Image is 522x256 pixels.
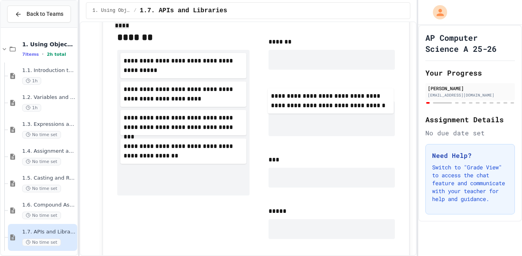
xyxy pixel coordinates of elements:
[22,212,61,219] span: No time set
[93,8,131,14] span: 1. Using Objects and Methods
[22,131,61,138] span: No time set
[22,229,76,235] span: 1.7. APIs and Libraries
[134,8,137,14] span: /
[22,175,76,182] span: 1.5. Casting and Ranges of Values
[432,151,508,160] h3: Need Help?
[432,163,508,203] p: Switch to "Grade View" to access the chat feature and communicate with your teacher for help and ...
[428,92,512,98] div: [EMAIL_ADDRESS][DOMAIN_NAME]
[425,3,449,21] div: My Account
[428,85,512,92] div: [PERSON_NAME]
[22,77,41,85] span: 1h
[22,104,41,112] span: 1h
[425,114,515,125] h2: Assignment Details
[22,239,61,246] span: No time set
[22,148,76,155] span: 1.4. Assignment and Input
[42,51,44,57] span: •
[425,32,515,54] h1: AP Computer Science A 25-26
[7,6,71,23] button: Back to Teams
[425,128,515,138] div: No due date set
[22,52,39,57] span: 7 items
[22,41,76,48] span: 1. Using Objects and Methods
[22,158,61,165] span: No time set
[22,185,61,192] span: No time set
[22,121,76,128] span: 1.3. Expressions and Output [New]
[27,10,63,18] span: Back to Teams
[22,94,76,101] span: 1.2. Variables and Data Types
[140,6,227,15] span: 1.7. APIs and Libraries
[22,202,76,209] span: 1.6. Compound Assignment Operators
[22,67,76,74] span: 1.1. Introduction to Algorithms, Programming, and Compilers
[425,67,515,78] h2: Your Progress
[47,52,66,57] span: 2h total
